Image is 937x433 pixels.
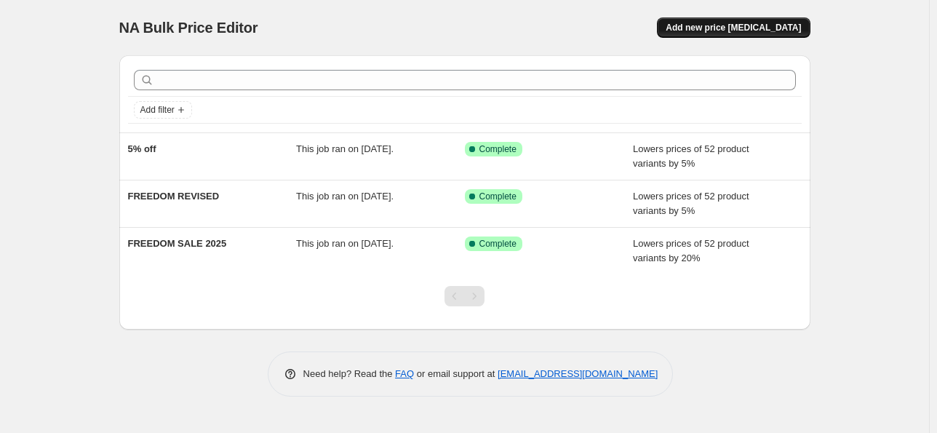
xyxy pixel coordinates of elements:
span: Add new price [MEDICAL_DATA] [666,22,801,33]
span: 5% off [128,143,156,154]
span: This job ran on [DATE]. [296,143,394,154]
span: FREEDOM REVISED [128,191,220,202]
span: or email support at [414,368,498,379]
button: Add new price [MEDICAL_DATA] [657,17,810,38]
span: Complete [479,238,517,250]
span: Complete [479,143,517,155]
span: FREEDOM SALE 2025 [128,238,227,249]
button: Add filter [134,101,192,119]
span: Lowers prices of 52 product variants by 5% [633,191,749,216]
span: Add filter [140,104,175,116]
span: Need help? Read the [303,368,396,379]
span: This job ran on [DATE]. [296,238,394,249]
span: This job ran on [DATE]. [296,191,394,202]
nav: Pagination [444,286,485,306]
span: Complete [479,191,517,202]
a: [EMAIL_ADDRESS][DOMAIN_NAME] [498,368,658,379]
span: Lowers prices of 52 product variants by 20% [633,238,749,263]
span: Lowers prices of 52 product variants by 5% [633,143,749,169]
a: FAQ [395,368,414,379]
span: NA Bulk Price Editor [119,20,258,36]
